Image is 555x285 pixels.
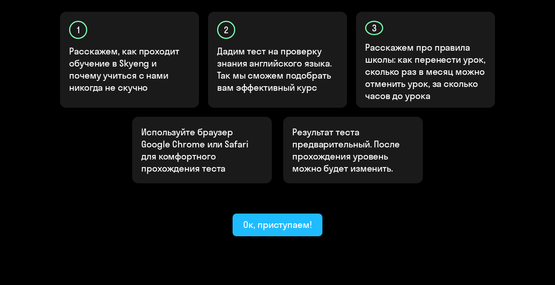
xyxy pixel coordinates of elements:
button: Ок, приступаем! [233,214,322,236]
div: 1 [69,21,87,39]
p: Дадим тест на проверку знания английского языка. Так мы сможем подобрать вам эффективный курс [217,45,339,93]
div: 3 [365,21,383,35]
p: Расскажем про правила школы: как перенести урок, сколько раз в месяц можно отменить урок, за скол... [365,41,487,102]
div: 2 [217,21,235,39]
p: Результат теста предварительный. После прохождения уровень можно будет изменить. [292,126,414,174]
div: Ок, приступаем! [243,218,312,231]
p: Используйте браузер Google Chrome или Safari для комфортного прохождения теста [141,126,263,174]
p: Расскажем, как проходит обучение в Skyeng и почему учиться с нами никогда не скучно [69,45,191,93]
